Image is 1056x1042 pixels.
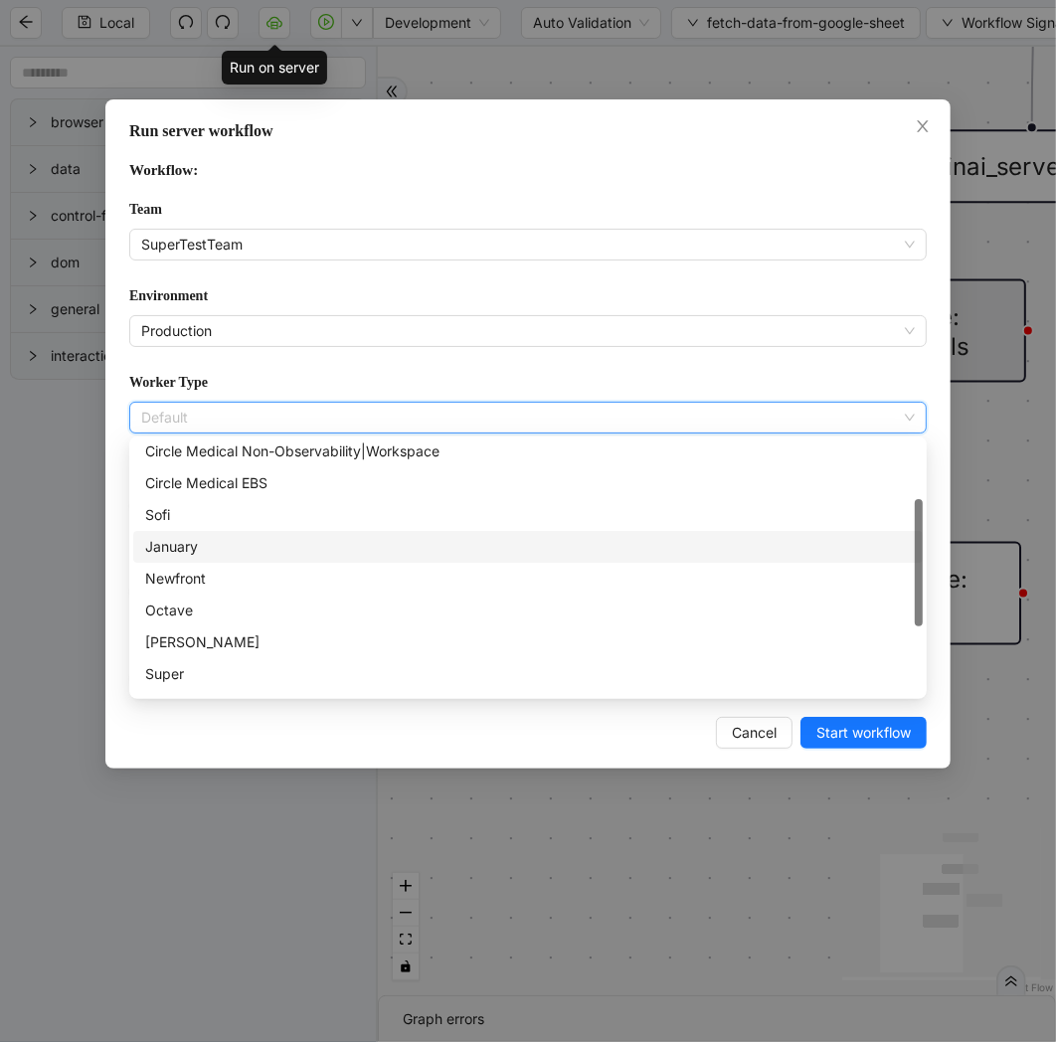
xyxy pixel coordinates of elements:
div: January [145,536,911,558]
span: Cancel [732,722,777,744]
div: Newfront [145,568,911,590]
div: Rothman [133,626,923,658]
div: Run on server [222,51,327,85]
div: Circle Medical Non-Observability|Workspace [145,440,911,462]
div: Super [145,663,911,685]
div: January [133,531,923,563]
div: Run server workflow [129,119,927,143]
div: Circle Medical EBS [145,472,911,494]
div: Sofi [133,499,923,531]
div: Circle Medical EBS [133,467,923,499]
label: Team [129,199,162,221]
button: Cancel [716,717,792,749]
label: Worker Type [129,372,208,394]
div: Tava [133,690,923,722]
button: Start workflow [800,717,927,749]
label: Environment [129,285,208,307]
div: Octave [145,600,911,621]
div: Super [133,658,923,690]
div: [PERSON_NAME] [145,631,911,653]
div: Octave [133,595,923,626]
span: Production [141,316,915,346]
span: SuperTestTeam [141,230,915,260]
span: close [915,118,931,134]
span: Default [141,403,915,433]
span: Start workflow [816,722,911,744]
div: Newfront [133,563,923,595]
button: Close [912,116,934,138]
div: Circle Medical Non-Observability|Workspace [133,435,923,467]
span: Workflow: [129,162,198,178]
div: Sofi [145,504,911,526]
